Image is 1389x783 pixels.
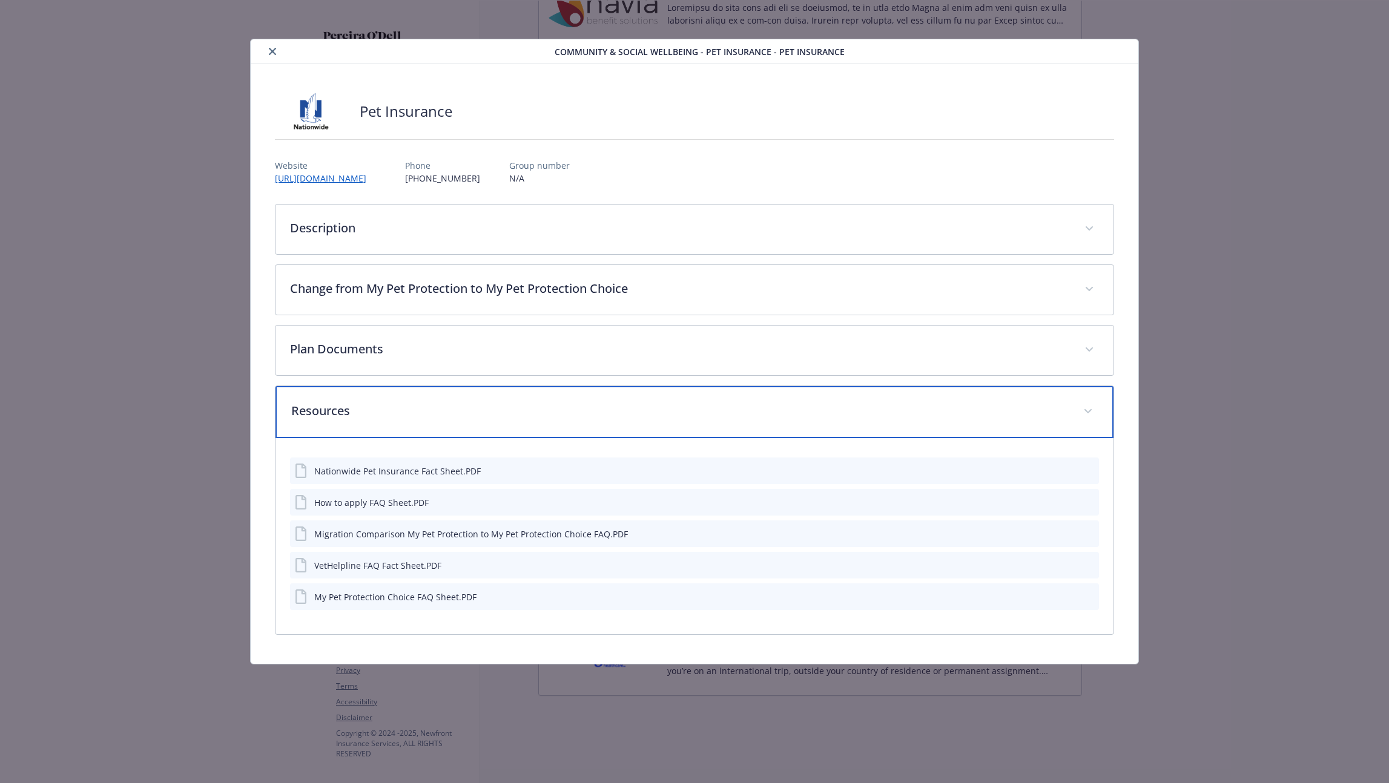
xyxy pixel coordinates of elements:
div: Resources [275,438,1114,634]
img: Nationwide Pet Insurance [275,93,348,129]
div: Nationwide Pet Insurance Fact Sheet.PDF [314,465,481,477]
button: close [265,44,280,59]
p: Resources [291,402,1069,420]
button: preview file [1083,496,1094,509]
button: preview file [1083,465,1094,477]
button: preview file [1083,528,1094,540]
div: How to apply FAQ Sheet.PDF [314,496,429,509]
div: My Pet Protection Choice FAQ Sheet.PDF [314,591,477,603]
p: Website [275,159,376,172]
p: Phone [405,159,480,172]
div: VetHelpline FAQ Fact Sheet.PDF [314,559,441,572]
div: Resources [275,386,1114,438]
p: Group number [509,159,570,172]
a: [URL][DOMAIN_NAME] [275,172,376,184]
span: Community & Social Wellbeing - Pet Insurance - Pet Insurance [555,45,845,58]
button: download file [1064,559,1074,572]
p: N/A [509,172,570,185]
button: download file [1064,465,1074,477]
button: preview file [1083,559,1094,572]
div: Description [275,205,1114,254]
button: download file [1064,591,1074,603]
p: Plan Documents [290,340,1070,358]
div: Migration Comparison My Pet Protection to My Pet Protection Choice FAQ.PDF [314,528,628,540]
p: [PHONE_NUMBER] [405,172,480,185]
button: download file [1064,496,1074,509]
div: Plan Documents [275,326,1114,375]
button: preview file [1083,591,1094,603]
button: download file [1064,528,1074,540]
p: Change from My Pet Protection to My Pet Protection Choice [290,280,1070,298]
div: Change from My Pet Protection to My Pet Protection Choice [275,265,1114,315]
h2: Pet Insurance [360,101,452,122]
p: Description [290,219,1070,237]
div: details for plan Community & Social Wellbeing - Pet Insurance - Pet Insurance [139,39,1250,664]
